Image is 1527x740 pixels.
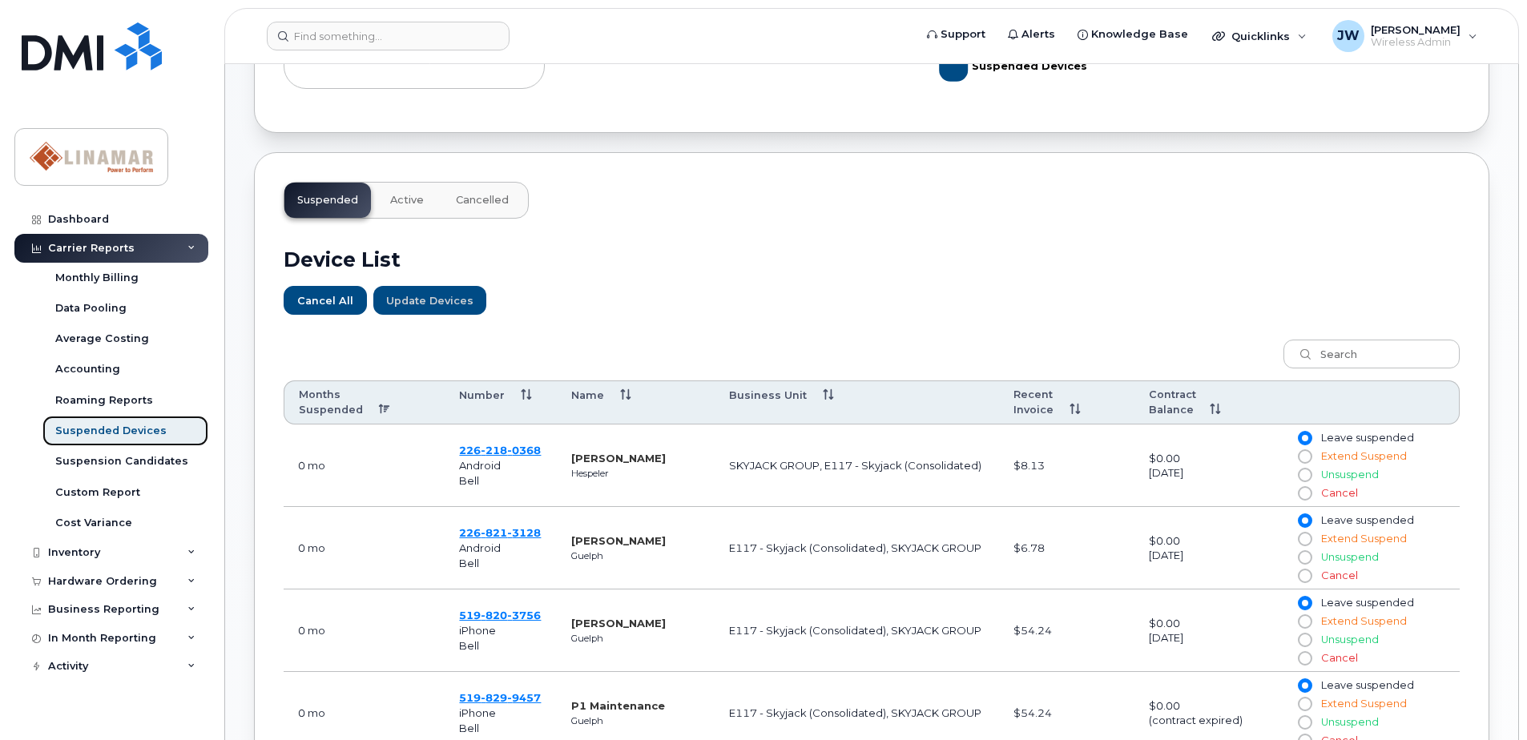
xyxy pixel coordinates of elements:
[571,534,666,547] strong: [PERSON_NAME]
[456,194,509,207] span: Cancelled
[715,589,999,672] td: E117 - Skyjack (Consolidated), SKYJACK GROUP
[1321,569,1358,581] span: Cancel
[715,380,999,425] th: Business Unit: activate to sort column ascending
[481,691,507,704] span: 829
[507,691,541,704] span: 9457
[1091,26,1188,42] span: Knowledge Base
[1321,450,1407,462] span: Extend Suspend
[459,722,479,734] span: Bell
[571,468,609,479] small: Hespeler
[1298,487,1311,500] input: Cancel
[999,507,1134,589] td: $6.78
[459,444,541,456] a: 2262180368
[459,624,496,637] span: iPhone
[1134,424,1283,507] td: $0.00
[1321,633,1379,645] span: Unsuspend
[916,18,997,50] a: Support
[1298,652,1311,665] input: Cancel
[390,194,424,207] span: Active
[1298,432,1311,444] input: Leave suspended
[1321,432,1414,444] span: Leave suspended
[284,424,445,507] td: August 11, 2025 12:48
[1298,514,1311,527] input: Leave suspended
[1321,698,1407,710] span: Extend Suspend
[481,609,507,621] span: 820
[1149,465,1269,481] div: [DATE]
[715,424,999,507] td: SKYJACK GROUP, E117 - Skyjack (Consolidated)
[1149,713,1269,728] div: (contract expired)
[459,557,479,569] span: Bell
[999,380,1134,425] th: Recent Invoice: activate to sort column ascending
[459,541,501,554] span: Android
[459,526,541,539] span: 226
[1298,533,1311,545] input: Extend Suspend
[1321,652,1358,664] span: Cancel
[1283,340,1460,368] input: Search
[940,46,1088,88] g: Legend
[1149,630,1269,645] div: [DATE]
[284,380,445,425] th: Months Suspended: activate to sort column descending
[1134,380,1283,425] th: Contract Balance: activate to sort column ascending
[507,444,541,456] span: 0368
[941,26,985,42] span: Support
[1298,597,1311,609] input: Leave suspended
[940,46,1088,88] g: Suspended Devices
[1321,487,1358,499] span: Cancel
[571,452,666,465] strong: [PERSON_NAME]
[459,609,541,621] span: 519
[1134,507,1283,589] td: $0.00
[267,22,510,50] input: Find something...
[1298,716,1311,729] input: Unsuspend
[459,444,541,456] span: 226
[481,526,507,539] span: 821
[1321,551,1379,563] span: Unsuspend
[571,550,603,561] small: Guelph
[459,474,479,487] span: Bell
[1321,20,1489,52] div: Jeff Wilson
[459,706,496,719] span: iPhone
[459,459,501,472] span: Android
[997,18,1066,50] a: Alerts
[386,293,473,308] span: Update Devices
[445,380,557,425] th: Number: activate to sort column ascending
[1021,26,1055,42] span: Alerts
[1066,18,1199,50] a: Knowledge Base
[1298,569,1311,582] input: Cancel
[284,507,445,589] td: July 30, 2025 08:04
[507,609,541,621] span: 3756
[459,691,541,704] span: 519
[1201,20,1318,52] div: Quicklinks
[373,286,486,315] button: Update Devices
[459,639,479,652] span: Bell
[1371,23,1461,36] span: [PERSON_NAME]
[1321,716,1379,728] span: Unsuspend
[1298,615,1311,628] input: Extend Suspend
[1321,514,1414,526] span: Leave suspended
[571,633,603,644] small: Guelph
[1298,698,1311,710] input: Extend Suspend
[1321,533,1407,545] span: Extend Suspend
[1298,450,1311,463] input: Extend Suspend
[999,424,1134,507] td: $8.13
[571,699,665,712] strong: P1 Maintenance
[557,380,715,425] th: Name: activate to sort column ascending
[1298,633,1311,646] input: Unsuspend
[1231,30,1290,42] span: Quicklinks
[571,715,603,726] small: Guelph
[284,589,445,672] td: August 11, 2025 12:48
[1321,615,1407,627] span: Extend Suspend
[1337,26,1360,46] span: JW
[284,247,1460,271] h2: Device List
[1321,597,1414,609] span: Leave suspended
[1134,589,1283,672] td: $0.00
[571,617,666,629] strong: [PERSON_NAME]
[715,507,999,589] td: E117 - Skyjack (Consolidated), SKYJACK GROUP
[459,609,541,621] a: 5198203756
[1371,36,1461,49] span: Wireless Admin
[1298,679,1311,692] input: Leave suspended
[459,526,541,539] a: 2268213128
[999,589,1134,672] td: $54.24
[507,526,541,539] span: 3128
[481,444,507,456] span: 218
[1298,551,1311,564] input: Unsuspend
